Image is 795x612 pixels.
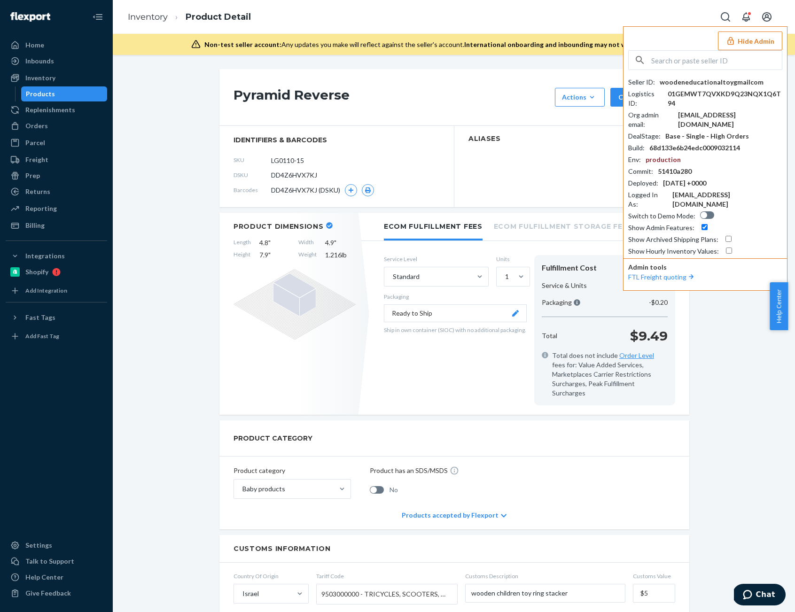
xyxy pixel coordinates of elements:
div: Fast Tags [25,313,55,322]
input: Israel [242,589,242,598]
span: 7.9 [259,250,290,260]
div: Products accepted by Flexport [402,501,507,529]
div: Help Center [25,573,63,582]
span: Country Of Origin [234,572,309,580]
a: Product Detail [186,12,251,22]
button: Open account menu [757,8,776,26]
img: Flexport logo [10,12,50,22]
div: 01GEMWT7QVXKD9Q23NQX1Q6T94 [668,89,782,108]
div: 68d133e6b24edc0009032114 [649,143,740,153]
p: Total [542,331,557,341]
a: Products [21,86,108,101]
div: Switch to Demo Mode : [628,211,695,221]
input: 1 [504,272,505,281]
a: Help Center [6,570,107,585]
div: Logistics ID : [628,89,663,108]
span: 4.9 [325,238,356,248]
p: -$0.20 [649,298,668,307]
div: Freight [25,155,48,164]
a: Prep [6,168,107,183]
span: 1.216 lb [325,250,356,260]
div: Returns [25,187,50,196]
div: Logged In As : [628,190,668,209]
div: 1 [505,272,509,281]
p: Product has an SDS/MSDS [370,466,448,475]
span: " [334,239,336,247]
span: Customs Description [465,572,625,580]
span: Non-test seller account: [204,40,281,48]
a: Settings [6,538,107,553]
div: Standard [393,272,420,281]
div: Integrations [25,251,65,261]
a: Replenishments [6,102,107,117]
p: Admin tools [628,263,782,272]
div: Any updates you make will reflect against the seller's account. [204,40,708,49]
p: Packaging [384,293,527,301]
button: Give Feedback [6,586,107,601]
div: Show Hourly Inventory Values : [628,247,719,256]
div: production [646,155,681,164]
div: Billing [25,221,45,230]
a: Orders [6,118,107,133]
p: Product category [234,466,351,475]
div: Shopify [25,267,48,277]
div: DealStage : [628,132,661,141]
input: Standard [392,272,393,281]
span: identifiers & barcodes [234,135,440,145]
span: Tariff Code [316,572,458,580]
h2: Customs Information [234,544,675,553]
div: Seller ID : [628,77,655,87]
input: Customs Value [633,584,675,603]
span: Customs Value [633,572,675,580]
div: Inventory [25,73,55,83]
div: Build : [628,143,645,153]
p: Packaging [542,298,580,307]
button: Ready to Ship [384,304,527,322]
span: Width [298,238,317,248]
div: [EMAIL_ADDRESS][DOMAIN_NAME] [678,110,782,129]
button: Close Navigation [88,8,107,26]
a: Inbounds [6,54,107,69]
div: Show Admin Features : [628,223,694,232]
span: " [268,251,271,259]
span: Length [234,238,251,248]
input: Search or paste seller ID [651,51,782,70]
h1: Pyramid Reverse [234,88,550,107]
label: Units [496,255,527,263]
span: Total does not include fees for: Value Added Services, Marketplaces Carrier Restrictions Surcharg... [552,351,668,398]
span: International onboarding and inbounding may not work during impersonation. [464,40,708,48]
span: 9503000000 - TRICYCLES, SCOOTERS, PEDAL CARS, SIMILAR WHEELED TOYS, DOLLS' CARRIAGES, DOLLS, OTHE... [321,586,448,602]
a: Returns [6,184,107,199]
div: Israel [242,589,259,598]
span: Help Center [770,282,788,330]
span: Height [234,250,251,260]
p: Service & Units [542,281,587,290]
span: DD4Z6HVX7KJ (DSKU) [271,186,340,195]
ol: breadcrumbs [120,3,258,31]
button: Hide Admin [718,31,782,50]
span: SKU [234,156,271,164]
button: Open notifications [737,8,756,26]
span: No [390,485,398,495]
a: Add Integration [6,283,107,298]
p: Ship in own container (SIOC) with no additional packaging. [384,326,527,334]
span: Barcodes [234,186,271,194]
div: Products [26,89,55,99]
div: Add Fast Tag [25,332,59,340]
div: Orders [25,121,48,131]
a: Inventory [128,12,168,22]
div: Env : [628,155,641,164]
a: FTL Freight quoting [628,273,696,281]
label: Service Level [384,255,489,263]
div: Fulfillment Cost [542,263,668,273]
li: Ecom Fulfillment Storage Fees [494,213,632,239]
a: Inventory [6,70,107,85]
span: " [268,239,271,247]
div: Actions [562,93,598,102]
div: Commit : [628,167,653,176]
a: Order Level [619,351,654,359]
span: 4.8 [259,238,290,248]
div: Base - Single - High Orders [665,132,749,141]
button: Create inbound [610,88,675,107]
